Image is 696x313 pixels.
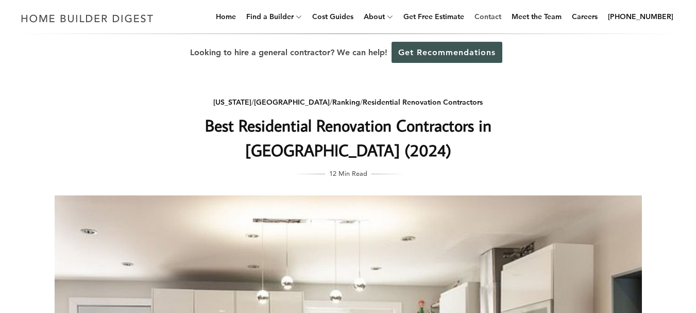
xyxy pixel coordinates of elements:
[332,97,360,107] a: Ranking
[16,8,158,28] img: Home Builder Digest
[143,96,554,109] div: / / /
[392,42,502,63] a: Get Recommendations
[254,97,330,107] a: [GEOGRAPHIC_DATA]
[363,97,483,107] a: Residential Renovation Contractors
[143,113,554,162] h1: Best Residential Renovation Contractors in [GEOGRAPHIC_DATA] (2024)
[329,168,367,179] span: 12 Min Read
[213,97,251,107] a: [US_STATE]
